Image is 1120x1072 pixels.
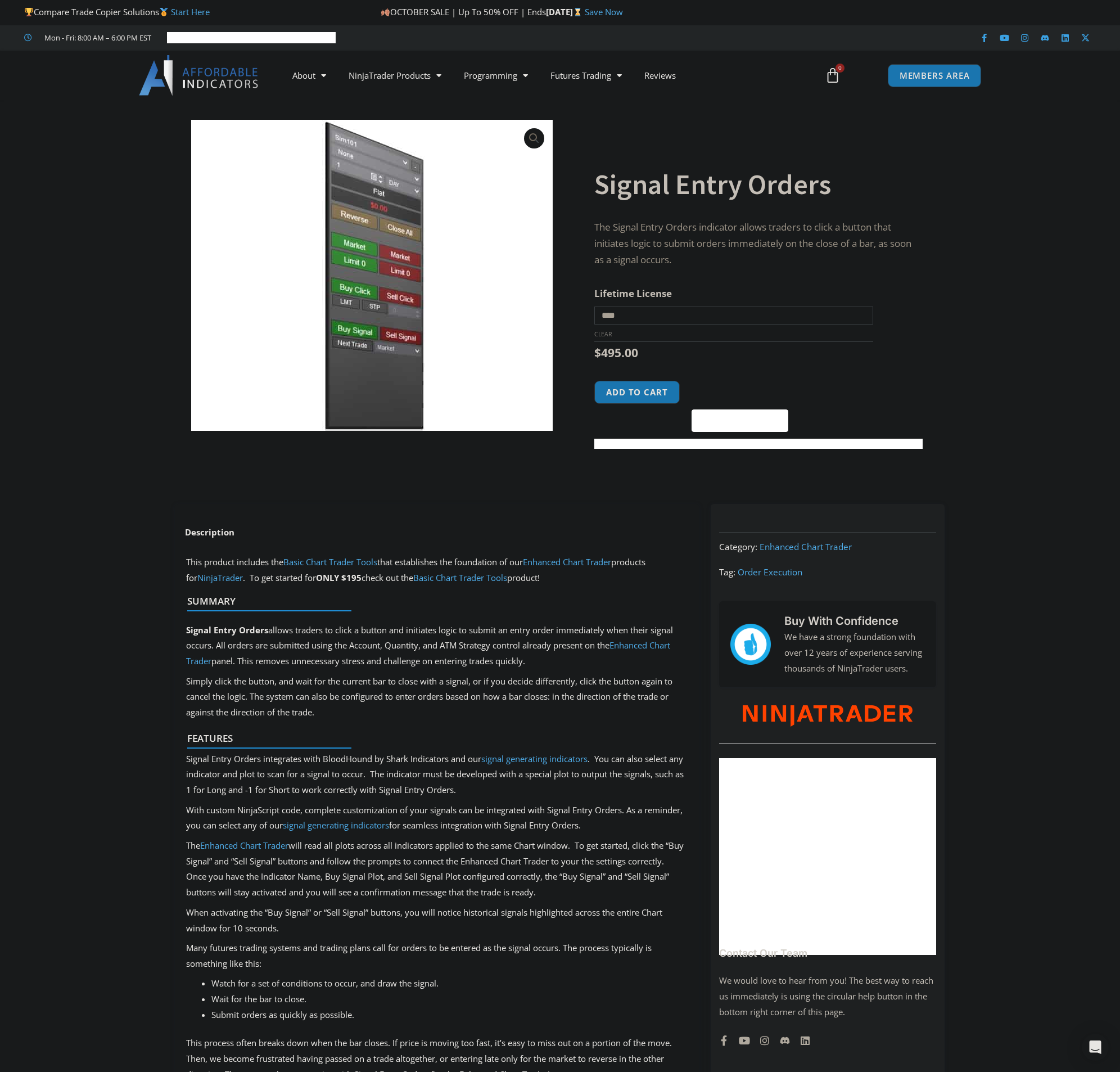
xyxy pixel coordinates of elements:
a: Basic Chart Trader Tools [413,572,507,583]
img: 🏆 [25,8,33,16]
img: 🥇 [160,8,168,16]
span: When activating the “Buy Signal” or “Sell Signal” buttons, you will notice historical signals hig... [186,907,662,934]
nav: Menu [281,62,812,88]
a: Enhanced Chart Trader [760,541,852,552]
h4: Summary [187,596,678,607]
strong: Signal Entry Orders [186,624,268,636]
span: OCTOBER SALE | Up To 50% OFF | Ends [381,6,546,17]
strong: [DATE] [546,6,585,17]
strong: ONLY $195 [316,572,362,583]
p: Many futures trading systems and trading plans call for orders to be entered as the signal occurs... [186,940,688,972]
li: Watch for a set of conditions to occur, and draw the signal. [211,976,688,992]
button: Buy with GPay [692,409,788,432]
img: 🍂 [381,8,390,16]
img: ⌛ [573,8,582,16]
img: SignalEntryOrders [191,120,553,431]
p: The Signal Entry Orders indicator allows traders to click a button that initiates logic to submit... [594,219,923,268]
a: MEMBERS AREA [888,64,982,87]
p: We have a strong foundation with over 12 years of experience serving thousands of NinjaTrader users. [784,629,925,677]
img: LogoAI | Affordable Indicators – NinjaTrader [139,55,260,96]
span: MEMBERS AREA [900,71,970,80]
a: NinjaTrader Products [337,62,453,88]
span: $ [594,345,601,361]
img: NinjaTrader Wordmark color RGB | Affordable Indicators – NinjaTrader [743,705,912,727]
p: Simply click the button, and wait for the current bar to close with a signal, or if you decide di... [186,674,688,721]
img: mark thumbs good 43913 | Affordable Indicators – NinjaTrader [730,624,771,664]
h4: Features [187,733,678,744]
a: Reviews [633,62,687,88]
h3: Buy With Confidence [784,612,925,629]
span: check out the product! [362,572,540,583]
span: Category: [719,541,757,552]
iframe: Customer reviews powered by Trustpilot [719,758,936,955]
span: Mon - Fri: 8:00 AM – 6:00 PM EST [42,31,151,44]
bdi: 495.00 [594,345,638,361]
p: Signal Entry Orders integrates with BloodHound by Shark Indicators and our . You can also select ... [186,751,688,799]
a: Description [175,521,245,543]
a: 0 [808,59,857,92]
a: Basic Chart Trader Tools [283,556,377,567]
span: The will read all plots across all indicators applied to the same Chart window. To get started, c... [186,840,684,898]
p: allows traders to click a button and initiates logic to submit an entry order immediately when th... [186,623,688,670]
a: Enhanced Chart Trader [200,840,288,851]
a: View full-screen image gallery [524,128,544,148]
li: Wait for the bar to close. [211,992,688,1007]
p: This product includes the that establishes the foundation of our products for . To get started for [186,555,688,586]
a: Clear options [594,330,612,338]
a: Order Execution [738,566,802,578]
a: Save Now [585,6,623,17]
a: Programming [453,62,539,88]
li: Submit orders as quickly as possible. [211,1007,688,1023]
a: signal generating indicators [283,819,389,831]
iframe: PayPal Message 1 [594,439,923,449]
a: Start Here [171,6,210,17]
span: Compare Trade Copier Solutions [24,6,210,17]
button: Add to cart [594,381,680,404]
a: Futures Trading [539,62,633,88]
iframe: Secure express checkout frame [689,379,791,406]
p: With custom NinjaScript code, complete customization of your signals can be integrated with Signa... [186,803,688,834]
span: Tag: [719,566,735,578]
h1: Signal Entry Orders [594,165,923,204]
div: Open Intercom Messenger [1082,1034,1109,1061]
span: for seamless integration with Signal Entry Orders. [389,819,581,831]
iframe: Customer reviews powered by Trustpilot [167,32,336,43]
a: About [281,62,337,88]
a: Enhanced Chart Trader [523,556,611,567]
span: 0 [836,64,844,73]
label: Lifetime License [594,287,672,300]
a: NinjaTrader [197,572,243,583]
p: We would love to hear from you! The best way to reach us immediately is using the circular help b... [719,973,936,1020]
h3: Contact Our Team [719,947,936,960]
